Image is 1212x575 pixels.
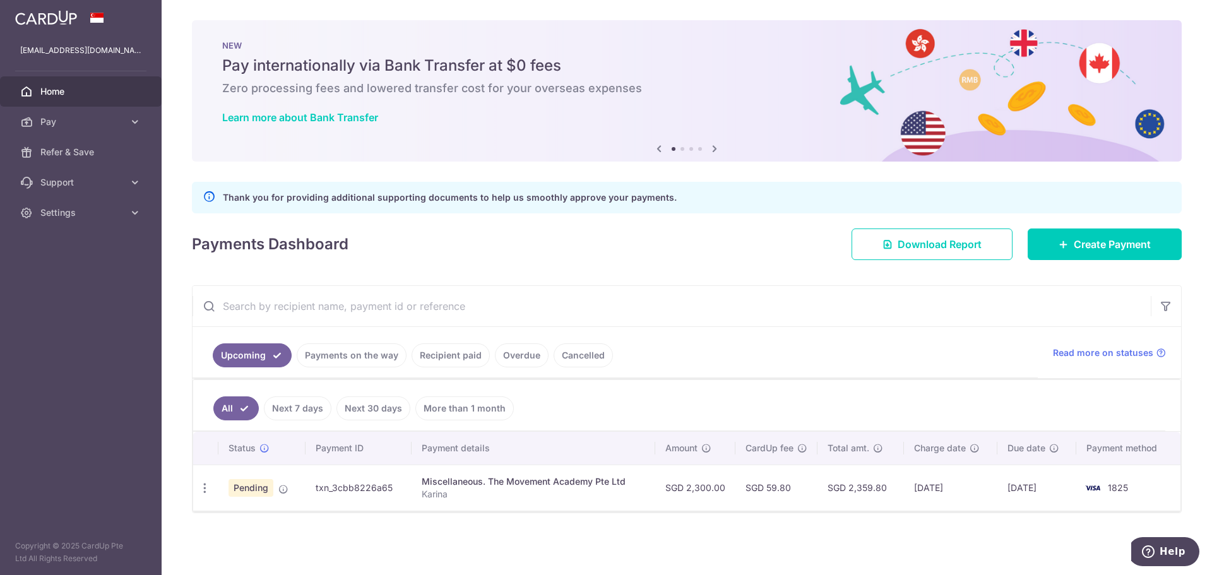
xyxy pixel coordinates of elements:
[222,56,1151,76] h5: Pay internationally via Bank Transfer at $0 fees
[222,40,1151,50] p: NEW
[1028,228,1182,260] a: Create Payment
[412,343,490,367] a: Recipient paid
[1076,432,1180,465] th: Payment method
[192,233,348,256] h4: Payments Dashboard
[1053,347,1166,359] a: Read more on statuses
[1053,347,1153,359] span: Read more on statuses
[422,488,645,501] p: Karina
[40,206,124,219] span: Settings
[735,465,817,511] td: SGD 59.80
[898,237,982,252] span: Download Report
[222,81,1151,96] h6: Zero processing fees and lowered transfer cost for your overseas expenses
[665,442,698,454] span: Amount
[336,396,410,420] a: Next 30 days
[40,176,124,189] span: Support
[1108,482,1128,493] span: 1825
[264,396,331,420] a: Next 7 days
[40,85,124,98] span: Home
[655,465,735,511] td: SGD 2,300.00
[40,146,124,158] span: Refer & Save
[495,343,549,367] a: Overdue
[306,465,412,511] td: txn_3cbb8226a65
[817,465,904,511] td: SGD 2,359.80
[1131,537,1199,569] iframe: Opens a widget where you can find more information
[415,396,514,420] a: More than 1 month
[229,442,256,454] span: Status
[15,10,77,25] img: CardUp
[914,442,966,454] span: Charge date
[213,343,292,367] a: Upcoming
[828,442,869,454] span: Total amt.
[852,228,1013,260] a: Download Report
[746,442,793,454] span: CardUp fee
[20,44,141,57] p: [EMAIL_ADDRESS][DOMAIN_NAME]
[192,20,1182,162] img: Bank transfer banner
[1007,442,1045,454] span: Due date
[229,479,273,497] span: Pending
[40,116,124,128] span: Pay
[222,111,378,124] a: Learn more about Bank Transfer
[306,432,412,465] th: Payment ID
[997,465,1076,511] td: [DATE]
[223,190,677,205] p: Thank you for providing additional supporting documents to help us smoothly approve your payments.
[1080,480,1105,495] img: Bank Card
[193,286,1151,326] input: Search by recipient name, payment id or reference
[422,475,645,488] div: Miscellaneous. The Movement Academy Pte Ltd
[554,343,613,367] a: Cancelled
[297,343,407,367] a: Payments on the way
[412,432,655,465] th: Payment details
[1074,237,1151,252] span: Create Payment
[904,465,997,511] td: [DATE]
[213,396,259,420] a: All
